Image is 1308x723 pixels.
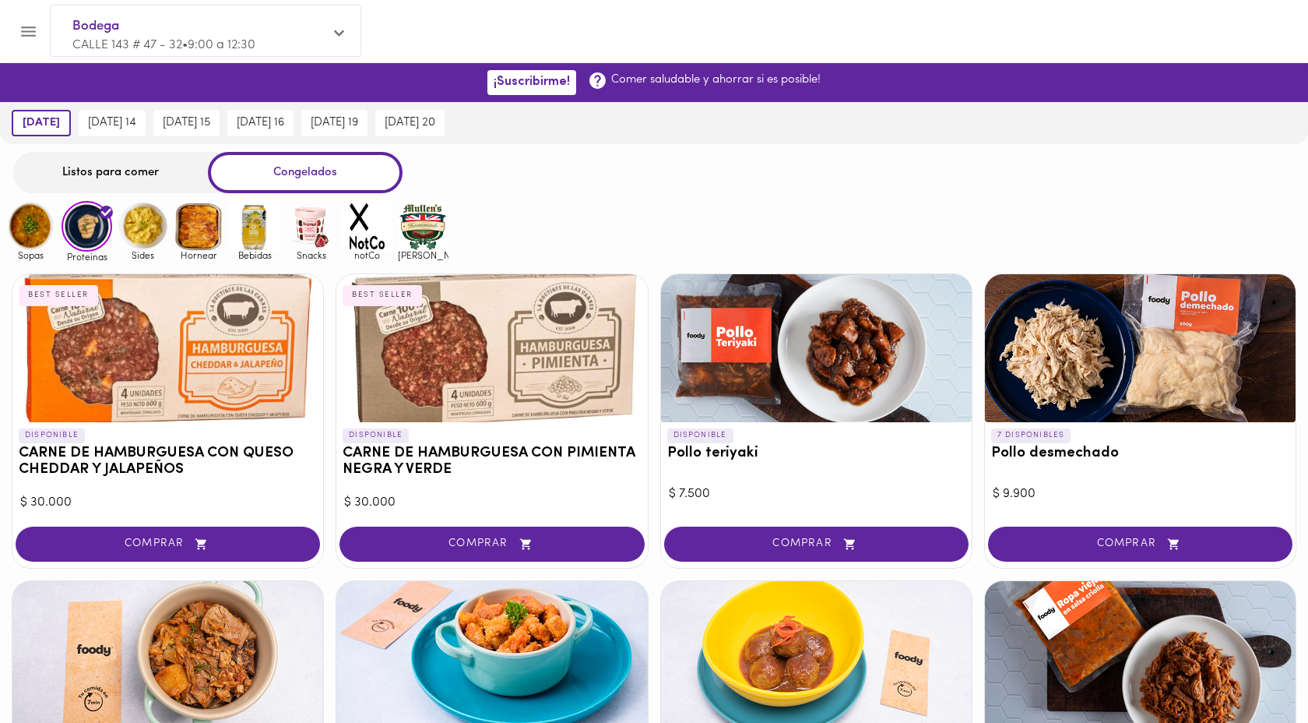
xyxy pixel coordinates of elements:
[88,116,136,130] span: [DATE] 14
[62,252,112,262] span: Proteinas
[398,250,448,260] span: [PERSON_NAME]
[993,485,1288,503] div: $ 9.900
[359,538,624,551] span: COMPRAR
[79,110,146,136] button: [DATE] 14
[667,446,965,462] h3: Pollo teriyaki
[118,201,168,252] img: Sides
[985,274,1296,422] div: Pollo desmechado
[339,527,644,562] button: COMPRAR
[174,201,224,252] img: Hornear
[667,429,733,443] p: DISPONIBLE
[5,250,56,260] span: Sopas
[494,75,570,90] span: ¡Suscribirme!
[375,110,445,136] button: [DATE] 20
[230,201,280,252] img: Bebidas
[286,201,336,252] img: Snacks
[35,538,301,551] span: COMPRAR
[611,72,821,88] p: Comer saludable y ahorrar si es posible!
[1007,538,1273,551] span: COMPRAR
[23,116,60,130] span: [DATE]
[9,12,47,51] button: Menu
[991,446,1289,462] h3: Pollo desmechado
[12,110,71,136] button: [DATE]
[343,446,641,478] h3: CARNE DE HAMBURGUESA CON PIMIENTA NEGRA Y VERDE
[19,446,317,478] h3: CARNE DE HAMBURGUESA CON QUESO CHEDDAR Y JALAPEÑOS
[19,285,98,305] div: BEST SELLER
[342,201,392,252] img: notCo
[487,70,576,94] button: ¡Suscribirme!
[153,110,220,136] button: [DATE] 15
[661,274,972,422] div: Pollo teriyaki
[1218,633,1292,707] iframe: Messagebird Livechat Widget
[336,274,647,422] div: CARNE DE HAMBURGUESA CON PIMIENTA NEGRA Y VERDE
[343,285,422,305] div: BEST SELLER
[208,152,403,193] div: Congelados
[664,527,969,562] button: COMPRAR
[13,152,208,193] div: Listos para comer
[5,201,56,252] img: Sopas
[991,429,1071,443] p: 7 DISPONIBLES
[669,485,964,503] div: $ 7.500
[19,429,85,443] p: DISPONIBLE
[118,250,168,260] span: Sides
[301,110,367,136] button: [DATE] 19
[20,494,315,512] div: $ 30.000
[230,250,280,260] span: Bebidas
[174,250,224,260] span: Hornear
[237,116,284,130] span: [DATE] 16
[286,250,336,260] span: Snacks
[72,16,323,37] span: Bodega
[16,527,320,562] button: COMPRAR
[311,116,358,130] span: [DATE] 19
[385,116,435,130] span: [DATE] 20
[988,527,1292,562] button: COMPRAR
[72,39,255,51] span: CALLE 143 # 47 - 32 • 9:00 a 12:30
[163,116,210,130] span: [DATE] 15
[398,201,448,252] img: mullens
[12,274,323,422] div: CARNE DE HAMBURGUESA CON QUESO CHEDDAR Y JALAPEÑOS
[344,494,639,512] div: $ 30.000
[227,110,294,136] button: [DATE] 16
[684,538,949,551] span: COMPRAR
[343,429,409,443] p: DISPONIBLE
[62,201,112,252] img: Proteinas
[342,250,392,260] span: notCo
